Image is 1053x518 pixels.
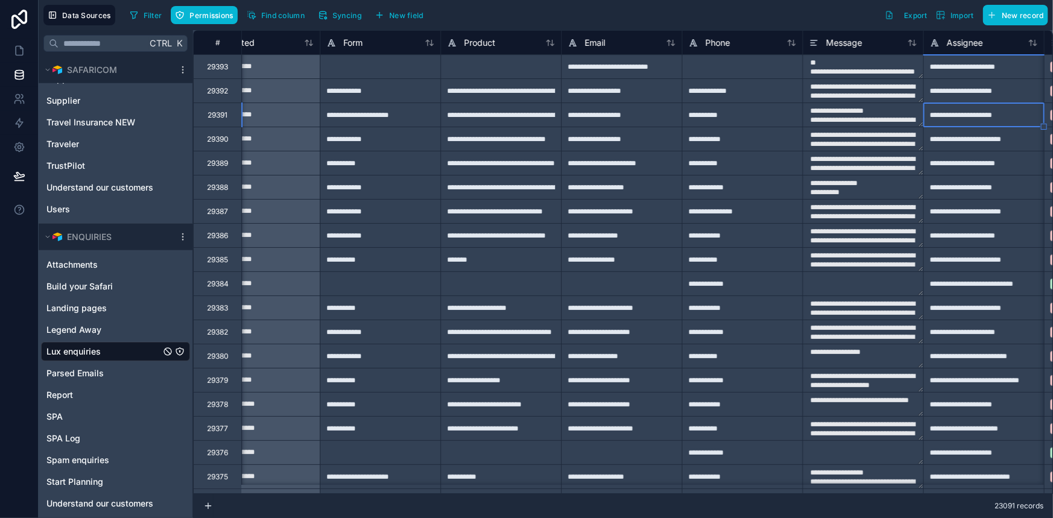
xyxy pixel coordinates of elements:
a: New record [978,5,1048,25]
div: TrustPilot [41,156,190,175]
div: Attachments [41,255,190,274]
div: Build your Safari [41,277,190,296]
div: Report [41,385,190,405]
a: Permissions [171,6,242,24]
div: 29390 [207,134,229,144]
div: 29388 [207,183,228,192]
button: Syncing [314,6,366,24]
button: Airtable LogoSAFARICOM [41,62,173,78]
span: Traveler [46,138,79,150]
button: Filter [125,6,167,24]
div: 29386 [207,231,228,241]
button: Permissions [171,6,237,24]
span: Landing pages [46,302,107,314]
span: Build your Safari [46,280,113,292]
div: Supplier [41,91,190,110]
span: Product [464,37,495,49]
span: Form [343,37,363,49]
div: Travel Insurance NEW [41,113,190,132]
span: SPA Log [46,432,80,444]
div: 29389 [207,159,228,168]
span: 23091 records [994,501,1043,511]
span: Supplier [46,95,80,107]
div: Parsed Emails [41,364,190,383]
div: 29375 [207,472,228,482]
a: Syncing [314,6,371,24]
div: # [203,38,232,47]
div: Users [41,200,190,219]
div: 29376 [207,448,228,458]
button: Find column [243,6,309,24]
div: Understand our customers [41,494,190,513]
span: Understand our customers [46,182,153,194]
div: 29383 [207,303,228,313]
span: Syncing [332,11,361,20]
div: 29384 [207,279,229,289]
span: Travel Insurance NEW [46,116,135,128]
span: Attachments [46,259,98,271]
button: Airtable LogoENQUIRIES [41,229,173,245]
span: Parsed Emails [46,367,104,379]
span: SPA [46,411,63,423]
div: Understand our customers [41,178,190,197]
span: Assignee [947,37,983,49]
div: Legend Away [41,320,190,340]
button: Import [932,5,978,25]
div: 29382 [207,327,228,337]
button: New field [371,6,428,24]
div: Start Planning [41,472,190,491]
div: scrollable content [39,57,192,517]
button: New record [983,5,1048,25]
span: New record [1002,11,1044,20]
span: Find column [261,11,305,20]
span: K [175,39,183,48]
span: Email [585,37,605,49]
div: 29385 [207,255,228,265]
div: SPA [41,407,190,426]
button: Data Sources [43,5,115,25]
div: 29391 [208,110,227,120]
span: SAFARICOM [67,64,117,76]
span: Legend Away [46,324,101,336]
button: Export [880,5,932,25]
span: Ctrl [148,36,173,51]
span: Start Planning [46,476,103,488]
span: Phone [705,37,730,49]
div: 29379 [207,376,228,385]
div: Spam enquiries [41,450,190,470]
span: Data Sources [62,11,111,20]
span: Spam enquiries [46,454,109,466]
div: 29393 [207,62,228,72]
div: 29377 [207,424,228,434]
div: Traveler [41,134,190,154]
div: Lux enquiries [41,342,190,361]
span: TrustPilot [46,160,85,172]
div: 29380 [207,352,229,361]
div: 29387 [207,207,228,216]
div: SPA Log [41,429,190,448]
div: Landing pages [41,298,190,318]
span: Export [904,11,927,20]
div: 29392 [207,86,228,96]
span: New field [389,11,424,20]
img: Airtable Logo [52,232,62,242]
img: Airtable Logo [52,65,62,75]
span: Report [46,389,73,401]
span: Lux enquiries [46,346,101,358]
span: Users [46,203,70,215]
span: Import [950,11,974,20]
span: Filter [144,11,162,20]
div: 29378 [207,400,228,409]
span: Permissions [189,11,233,20]
span: Message [826,37,862,49]
span: ENQUIRIES [67,231,112,243]
span: Understand our customers [46,497,153,510]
